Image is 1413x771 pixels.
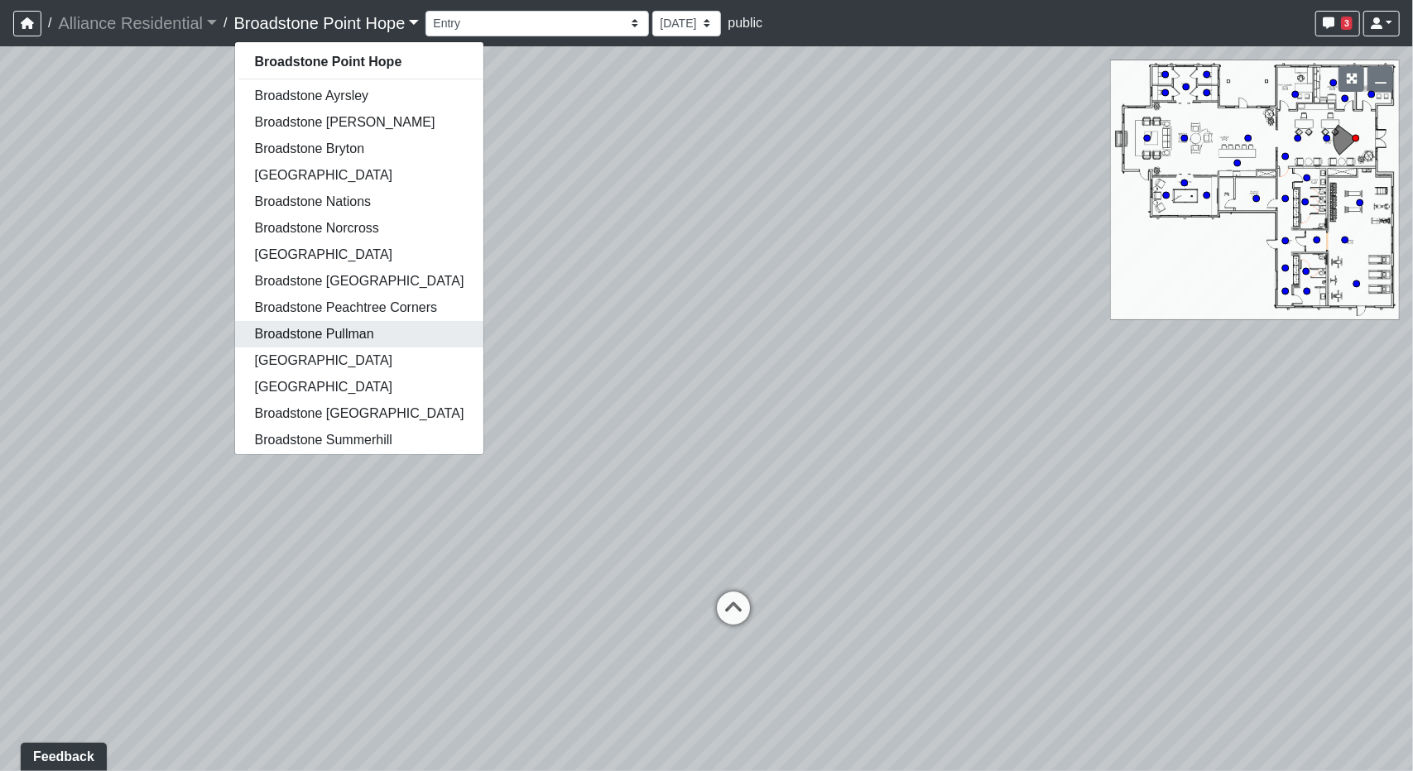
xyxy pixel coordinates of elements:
[235,215,484,242] a: Broadstone Norcross
[235,347,484,374] a: [GEOGRAPHIC_DATA]
[1315,11,1360,36] button: 3
[235,49,484,75] a: Broadstone Point Hope
[235,162,484,189] a: [GEOGRAPHIC_DATA]
[728,16,762,30] span: public
[255,55,402,69] strong: Broadstone Point Hope
[235,268,484,295] a: Broadstone [GEOGRAPHIC_DATA]
[235,427,484,453] a: Broadstone Summerhill
[235,400,484,427] a: Broadstone [GEOGRAPHIC_DATA]
[235,83,484,109] a: Broadstone Ayrsley
[235,109,484,136] a: Broadstone [PERSON_NAME]
[235,321,484,347] a: Broadstone Pullman
[234,7,420,40] a: Broadstone Point Hope
[1341,17,1353,30] span: 3
[235,453,484,480] a: [GEOGRAPHIC_DATA]
[235,374,484,400] a: [GEOGRAPHIC_DATA]
[235,189,484,215] a: Broadstone Nations
[12,738,110,771] iframe: Ybug feedback widget
[234,41,485,455] div: Broadstone Point Hope
[41,7,58,40] span: /
[217,7,233,40] span: /
[235,295,484,321] a: Broadstone Peachtree Corners
[58,7,217,40] a: Alliance Residential
[235,136,484,162] a: Broadstone Bryton
[235,242,484,268] a: [GEOGRAPHIC_DATA]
